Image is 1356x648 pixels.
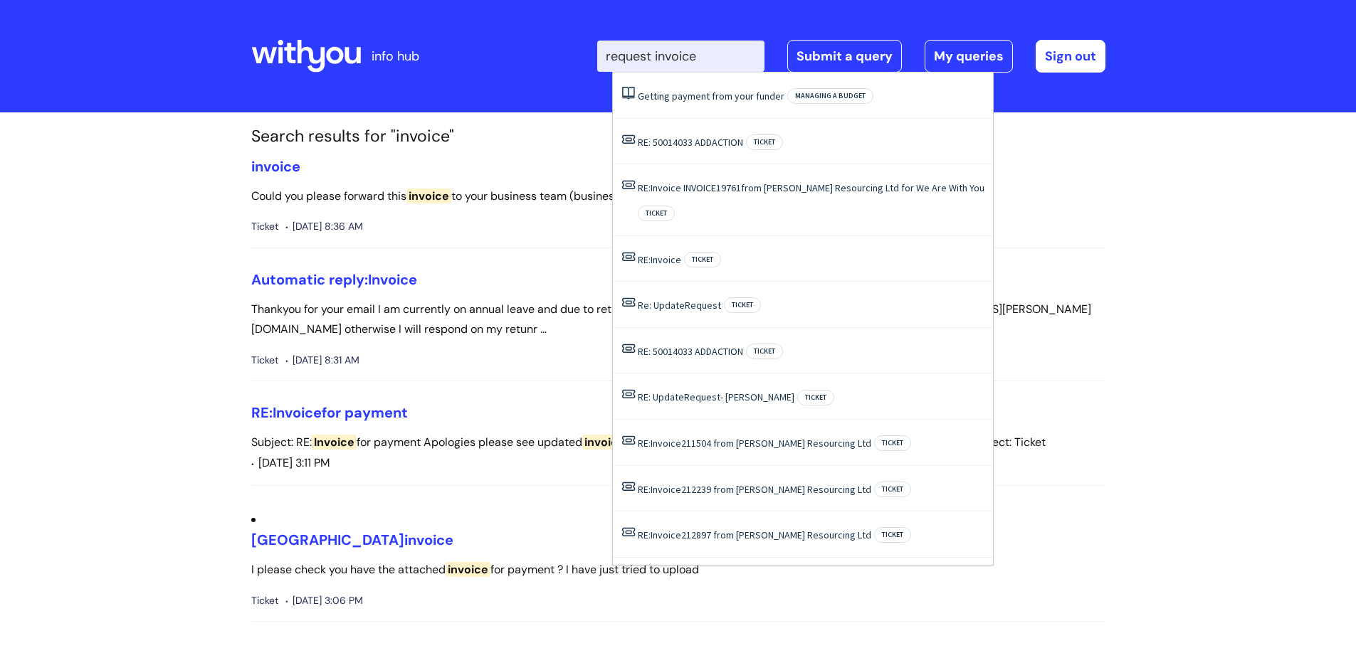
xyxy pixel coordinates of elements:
[638,529,871,541] a: RE:Invoice212897 from [PERSON_NAME] Resourcing Ltd
[251,218,278,235] span: Ticket
[251,453,330,474] span: [DATE] 3:11 PM
[251,403,408,422] a: RE:Invoicefor payment
[251,157,300,176] a: invoice
[651,529,681,541] span: Invoice
[638,437,871,450] a: RE:Invoice211504 from [PERSON_NAME] Resourcing Ltd
[404,531,453,549] span: invoice
[651,253,681,266] span: Invoice
[251,127,1105,147] h1: Search results for "invoice"
[746,344,783,359] span: Ticket
[684,391,720,403] span: Request
[724,297,761,313] span: Ticket
[1036,40,1105,73] a: Sign out
[638,345,743,358] a: RE: 50014033 ADDACTION
[251,432,1105,474] p: Subject: RE: for payment Apologies please see updated now made out ... uk<mailto:[EMAIL_ADDRESS][...
[285,218,363,235] span: [DATE] 8:36 AM
[285,592,363,610] span: [DATE] 3:06 PM
[597,41,764,72] input: Search
[651,181,681,194] span: Invoice
[684,252,721,267] span: Ticket
[685,299,721,312] span: Request
[787,40,902,73] a: Submit a query
[251,560,1105,580] p: I please check you have the attached for payment ? I have just tried to upload
[312,435,357,450] span: Invoice
[368,270,417,289] span: Invoice
[1014,432,1046,453] span: Ticket
[372,45,419,68] p: info hub
[251,531,453,549] a: [GEOGRAPHIC_DATA]invoice
[597,40,1105,73] div: | -
[746,134,783,150] span: Ticket
[251,270,417,289] a: Automatic reply:Invoice
[446,562,490,577] span: invoice
[874,435,911,451] span: Ticket
[638,90,784,102] a: Getting payment from your funder
[285,351,359,369] span: [DATE] 8:31 AM
[406,188,451,203] span: invoice
[251,351,278,369] span: Ticket
[651,437,681,450] span: Invoice
[638,299,721,312] a: Re: UpdateRequest
[925,40,1013,73] a: My queries
[638,253,681,266] a: RE:Invoice
[251,186,1105,207] p: Could you please forward this to your business team (business hub)
[797,390,834,405] span: Ticket
[683,181,741,194] span: INVOICE19761
[874,527,911,543] span: Ticket
[874,482,911,497] span: Ticket
[273,403,322,422] span: Invoice
[638,181,984,194] a: RE:Invoice INVOICE19761from [PERSON_NAME] Resourcing Ltd for We Are With You
[251,592,278,610] span: Ticket
[582,435,627,450] span: invoice
[638,206,675,221] span: Ticket
[787,88,873,104] span: Managing a budget
[638,391,794,403] a: RE: UpdateRequest- [PERSON_NAME]
[251,299,1105,341] p: Thankyou for your email I am currently on annual leave and due to return [DATE][DATE]. If your en...
[638,483,871,496] a: RE:Invoice212239 from [PERSON_NAME] Resourcing Ltd
[638,136,743,149] a: RE: 50014033 ADDACTION
[651,483,681,496] span: Invoice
